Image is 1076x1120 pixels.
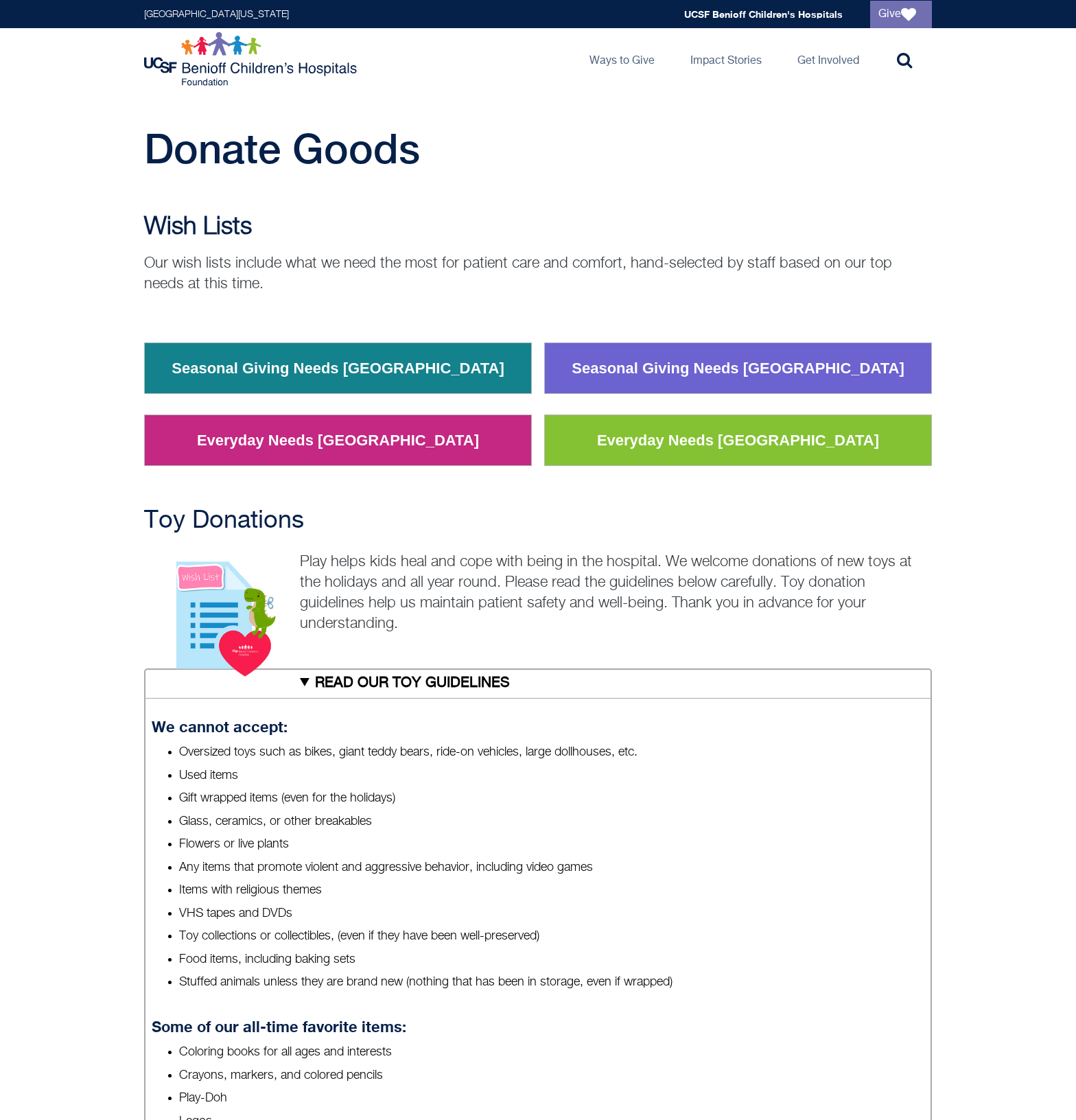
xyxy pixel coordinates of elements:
[179,836,925,853] li: Flowers or live plants
[578,28,666,90] a: Ways to Give
[144,552,932,634] p: Play helps kids heal and cope with being in the hospital. We welcome donations of new toys at the...
[179,974,925,991] li: Stuffed animals unless they are brand new (nothing that has been in storage, even if wrapped)
[786,28,870,90] a: Get Involved
[561,351,915,386] a: Seasonal Giving Needs [GEOGRAPHIC_DATA]
[179,905,925,922] li: VHS tapes and DVDs
[179,1044,925,1061] li: Coloring books for all ages and interests
[161,351,515,386] a: Seasonal Giving Needs [GEOGRAPHIC_DATA]
[870,1,932,28] a: Give
[179,951,925,968] li: Food items, including baking sets
[679,28,773,90] a: Impact Stories
[152,1018,406,1036] strong: Some of our all-time favorite items:
[179,744,925,761] li: Oversized toys such as bikes, giant teddy bears, ride-on vehicles, large dollhouses, etc.
[144,507,932,535] h2: Toy Donations
[152,718,288,736] strong: We cannot accept:
[144,10,289,19] a: [GEOGRAPHIC_DATA][US_STATE]
[587,423,889,458] a: Everyday Needs [GEOGRAPHIC_DATA]
[179,1067,925,1084] li: Crayons, markers, and colored pencils
[179,859,925,876] li: Any items that promote violent and aggressive behavior, including video games
[684,8,843,20] a: UCSF Benioff Children's Hospitals
[144,253,932,294] p: Our wish lists include what we need the most for patient care and comfort, hand-selected by staff...
[144,213,932,241] h2: Wish Lists
[179,1090,925,1107] li: Play-Doh
[144,124,420,172] span: Donate Goods
[144,668,932,699] summary: READ OUR TOY GUIDELINES
[179,882,925,899] li: Items with religious themes
[179,767,925,784] li: Used items
[179,928,925,945] li: Toy collections or collectibles, (even if they have been well-preserved)
[179,790,925,807] li: Gift wrapped items (even for the holidays)
[187,423,489,458] a: Everyday Needs [GEOGRAPHIC_DATA]
[179,813,925,830] li: Glass, ceramics, or other breakables
[144,547,293,678] img: View our wish lists
[144,32,360,86] img: Logo for UCSF Benioff Children's Hospitals Foundation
